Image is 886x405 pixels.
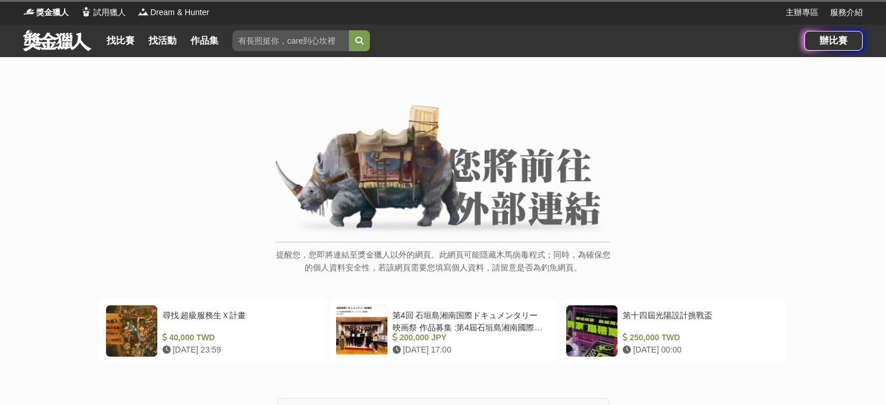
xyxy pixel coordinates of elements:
div: 第十四屆光陽設計挑戰盃 [623,309,776,332]
a: 主辦專區 [786,6,818,19]
p: 提醒您，您即將連結至獎金獵人以外的網頁。此網頁可能隱藏木馬病毒程式；同時，為確保您的個人資料安全性，若該網頁需要您填寫個人資料，請留意是否為釣魚網頁。 [276,248,610,286]
a: 辦比賽 [804,31,863,51]
a: 找活動 [144,33,181,49]
div: [DATE] 17:00 [393,344,546,356]
a: 尋找 超級服務生Ｘ計畫 40,000 TWD [DATE] 23:59 [100,299,326,363]
a: LogoDream & Hunter [137,6,209,19]
img: Logo [137,6,149,17]
img: Logo [80,6,92,17]
a: Logo試用獵人 [80,6,126,19]
span: 試用獵人 [93,6,126,19]
div: 200,000 JPY [393,332,546,344]
div: 40,000 TWD [163,332,316,344]
span: Dream & Hunter [150,6,209,19]
div: 第4回 石垣島湘南国際ドキュメンタリー映画祭 作品募集 :第4屆石垣島湘南國際紀錄片電影節作品徵集 [393,309,546,332]
a: 第4回 石垣島湘南国際ドキュメンタリー映画祭 作品募集 :第4屆石垣島湘南國際紀錄片電影節作品徵集 200,000 JPY [DATE] 17:00 [330,299,556,363]
img: External Link Banner [276,104,610,236]
input: 有長照挺你，care到心坎裡！青春出手，拍出照顧 影音徵件活動 [232,30,349,51]
img: Logo [23,6,35,17]
div: 250,000 TWD [623,332,776,344]
span: 獎金獵人 [36,6,69,19]
a: 服務介紹 [830,6,863,19]
div: [DATE] 00:00 [623,344,776,356]
a: 找比賽 [102,33,139,49]
a: 作品集 [186,33,223,49]
a: 第十四屆光陽設計挑戰盃 250,000 TWD [DATE] 00:00 [560,299,786,363]
a: Logo獎金獵人 [23,6,69,19]
div: [DATE] 23:59 [163,344,316,356]
div: 尋找 超級服務生Ｘ計畫 [163,309,316,332]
